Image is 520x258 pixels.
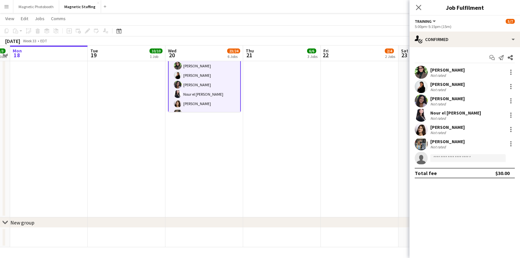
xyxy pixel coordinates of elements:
[245,51,254,59] span: 21
[495,170,510,176] div: $30.00
[415,19,432,24] span: Training
[48,14,68,23] a: Comms
[89,51,98,59] span: 19
[167,51,176,59] span: 20
[400,51,408,59] span: 23
[5,38,20,44] div: [DATE]
[430,110,481,116] div: Nour el [PERSON_NAME]
[13,48,22,54] span: Mon
[430,139,465,144] div: [PERSON_NAME]
[307,48,316,53] span: 6/6
[246,48,254,54] span: Thu
[21,16,28,21] span: Edit
[13,0,59,13] button: Magnetic Photobooth
[385,48,394,53] span: 2/4
[430,81,465,87] div: [PERSON_NAME]
[32,14,47,23] a: Jobs
[227,54,240,59] div: 6 Jobs
[59,0,101,13] button: Magnetic Staffing
[5,16,14,21] span: View
[415,170,437,176] div: Total fee
[307,54,318,59] div: 3 Jobs
[21,38,38,43] span: Week 33
[90,48,98,54] span: Tue
[323,48,329,54] span: Fri
[35,16,45,21] span: Jobs
[409,32,520,47] div: Confirmed
[430,67,465,73] div: [PERSON_NAME]
[168,49,241,129] app-card-role: Training6/75:00pm-5:15pm (15m)[PERSON_NAME][PERSON_NAME][PERSON_NAME]Nour el [PERSON_NAME][PERSON...
[12,51,22,59] span: 18
[430,124,465,130] div: [PERSON_NAME]
[415,24,515,29] div: 5:00pm-5:15pm (15m)
[401,48,408,54] span: Sat
[150,54,162,59] div: 1 Job
[51,16,66,21] span: Comms
[430,144,447,149] div: Not rated
[322,51,329,59] span: 22
[10,219,34,226] div: New group
[168,48,176,54] span: Wed
[18,14,31,23] a: Edit
[430,130,447,135] div: Not rated
[40,38,47,43] div: EDT
[149,48,162,53] span: 10/10
[506,19,515,24] span: 5/7
[385,54,395,59] div: 2 Jobs
[227,48,240,53] span: 23/24
[3,14,17,23] a: View
[430,102,447,106] div: Not rated
[168,16,241,112] app-job-card: Updated5:00pm-5:15pm (15m)6/7Virtual Training: Neutrogena Concert Series 2943 Virtual Training1 R...
[430,116,447,121] div: Not rated
[430,87,447,92] div: Not rated
[415,19,437,24] button: Training
[409,3,520,12] h3: Job Fulfilment
[430,96,465,102] div: [PERSON_NAME]
[430,73,447,78] div: Not rated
